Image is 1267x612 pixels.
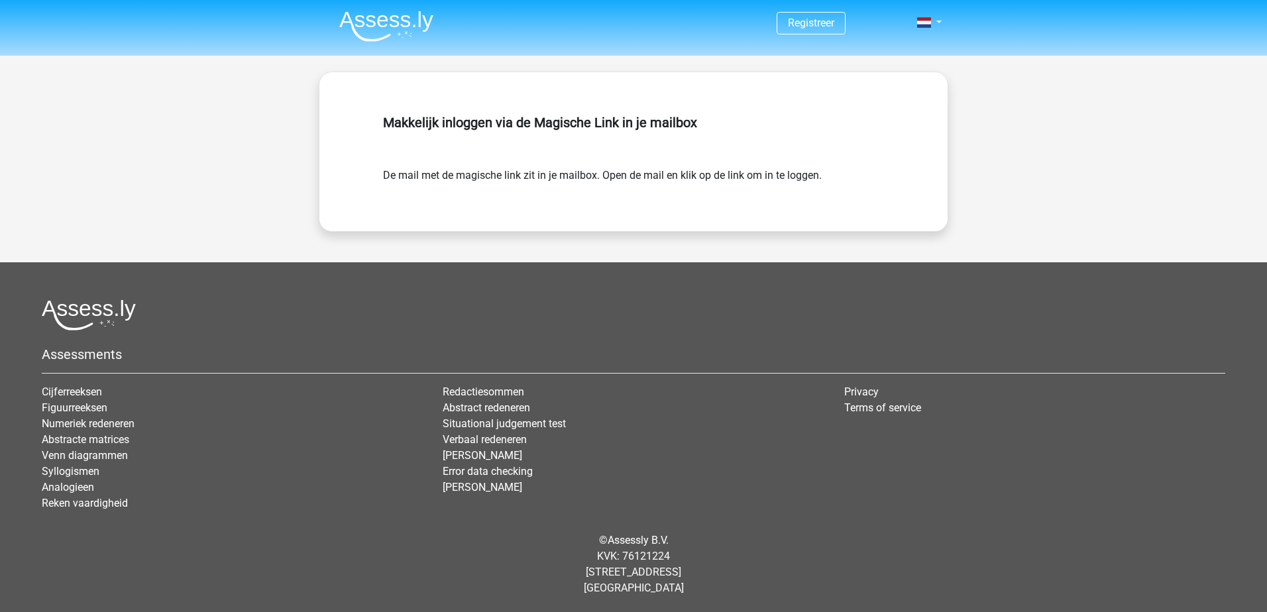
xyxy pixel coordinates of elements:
[788,17,834,29] a: Registreer
[844,385,879,398] a: Privacy
[42,465,99,478] a: Syllogismen
[42,433,129,446] a: Abstracte matrices
[443,385,524,398] a: Redactiesommen
[42,401,107,414] a: Figuurreeksen
[443,449,522,462] a: [PERSON_NAME]
[443,465,533,478] a: Error data checking
[42,346,1225,362] h5: Assessments
[383,115,884,130] h5: Makkelijk inloggen via de Magische Link in je mailbox
[42,481,94,493] a: Analogieen
[42,417,135,430] a: Numeriek redeneren
[443,401,530,414] a: Abstract redeneren
[383,168,884,183] form: De mail met de magische link zit in je mailbox. Open de mail en klik op de link om in te loggen.
[443,433,527,446] a: Verbaal redeneren
[339,11,433,42] img: Assessly
[844,401,921,414] a: Terms of service
[443,417,566,430] a: Situational judgement test
[42,299,136,331] img: Assessly logo
[608,534,669,546] a: Assessly B.V.
[42,497,128,509] a: Reken vaardigheid
[443,481,522,493] a: [PERSON_NAME]
[42,449,128,462] a: Venn diagrammen
[32,522,1235,607] div: © KVK: 76121224 [STREET_ADDRESS] [GEOGRAPHIC_DATA]
[42,385,102,398] a: Cijferreeksen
